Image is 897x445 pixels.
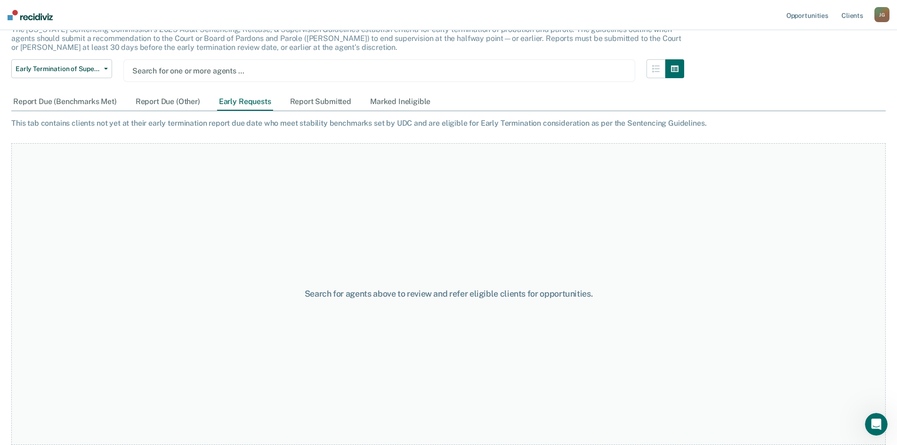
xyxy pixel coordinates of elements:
iframe: Intercom live chat [865,413,888,436]
img: Recidiviz [8,10,53,20]
div: Report Submitted [288,93,353,111]
button: JG [874,7,889,22]
span: Early Termination of Supervision [16,65,100,73]
p: The [US_STATE] Sentencing Commission’s 2025 Adult Sentencing, Release, & Supervision Guidelines e... [11,25,681,52]
button: Early Termination of Supervision [11,59,112,78]
div: Report Due (Benchmarks Met) [11,93,119,111]
div: This tab contains clients not yet at their early termination report due date who meet stability b... [11,119,886,128]
div: Marked Ineligible [368,93,432,111]
div: Early Requests [217,93,273,111]
div: J G [874,7,889,22]
div: Report Due (Other) [134,93,202,111]
div: Search for agents above to review and refer eligible clients for opportunities. [230,289,667,299]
